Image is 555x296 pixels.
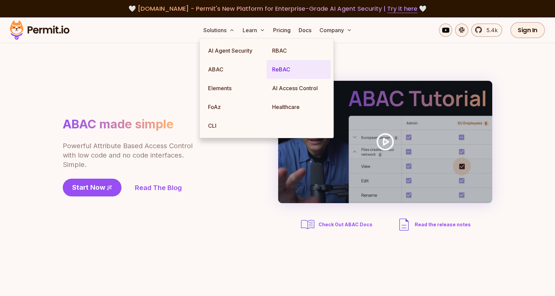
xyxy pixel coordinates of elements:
[63,117,173,132] h1: ABAC made simple
[300,217,374,233] a: Check Out ABAC Docs
[415,221,471,228] span: Read the release notes
[471,23,502,37] a: 5.4k
[267,60,331,79] a: ReBAC
[300,217,316,233] img: abac docs
[203,116,267,135] a: CLI
[135,183,182,192] a: Read The Blog
[318,221,372,228] span: Check Out ABAC Docs
[267,98,331,116] a: Healthcare
[138,4,417,13] span: [DOMAIN_NAME] - Permit's New Platform for Enterprise-Grade AI Agent Security |
[16,4,539,13] div: 🤍 🤍
[203,41,267,60] a: AI Agent Security
[510,22,545,38] a: Sign In
[396,217,412,233] img: description
[203,60,267,79] a: ABAC
[270,23,293,37] a: Pricing
[296,23,314,37] a: Docs
[267,41,331,60] a: RBAC
[483,26,498,34] span: 5.4k
[240,23,268,37] button: Learn
[7,19,72,42] img: Permit logo
[267,79,331,98] a: AI Access Control
[203,79,267,98] a: Elements
[72,183,105,192] span: Start Now
[63,179,121,196] a: Start Now
[203,98,267,116] a: FoAz
[63,141,194,169] p: Powerful Attribute Based Access Control with low code and no code interfaces. Simple.
[317,23,355,37] button: Company
[201,23,237,37] button: Solutions
[396,217,471,233] a: Read the release notes
[387,4,417,13] a: Try it here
